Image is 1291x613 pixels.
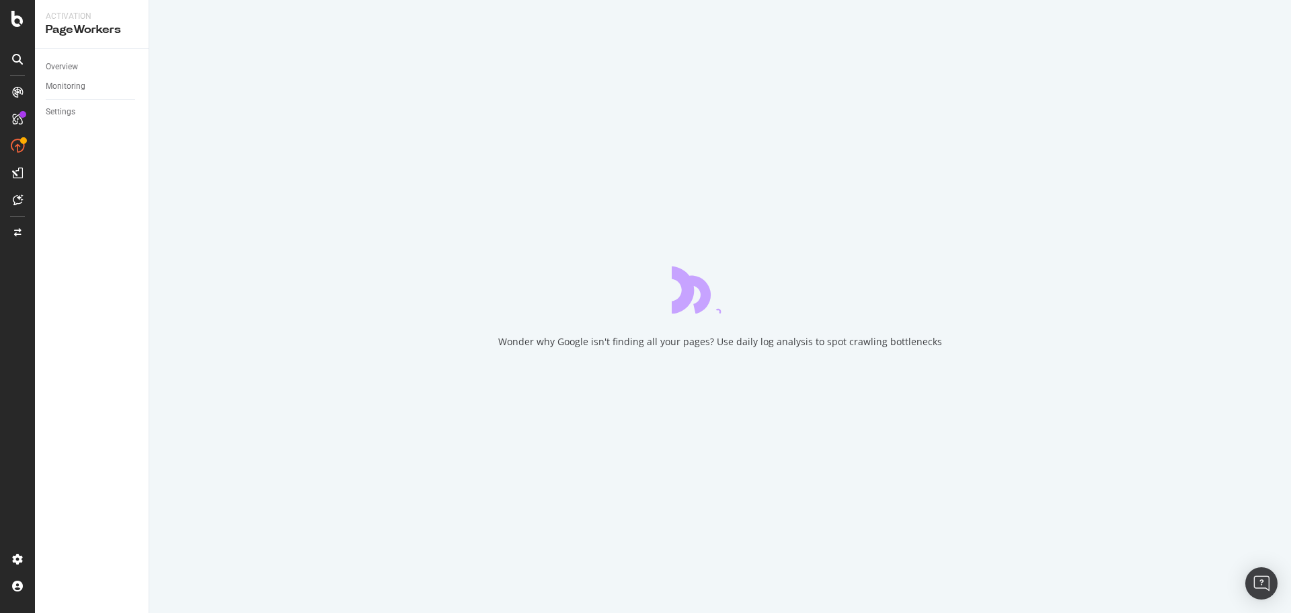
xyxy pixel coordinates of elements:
[672,265,769,314] div: animation
[46,79,139,94] a: Monitoring
[46,11,138,22] div: Activation
[498,335,942,349] div: Wonder why Google isn't finding all your pages? Use daily log analysis to spot crawling bottlenecks
[46,60,139,74] a: Overview
[46,60,78,74] div: Overview
[46,79,85,94] div: Monitoring
[1245,567,1278,600] div: Open Intercom Messenger
[46,105,139,119] a: Settings
[46,22,138,38] div: PageWorkers
[46,105,75,119] div: Settings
